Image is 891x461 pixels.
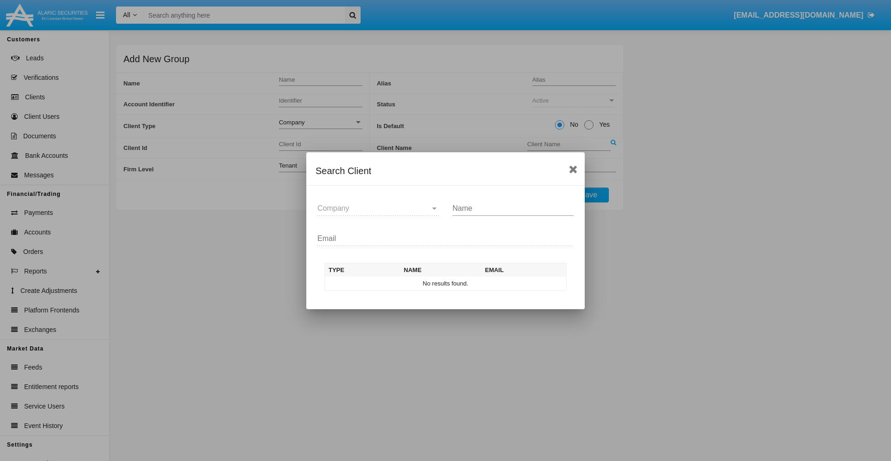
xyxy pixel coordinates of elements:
td: No results found. [325,277,567,291]
th: Type [325,263,400,277]
div: Search Client [316,163,575,178]
span: Company [317,204,349,212]
th: Email [481,263,567,277]
th: Name [400,263,481,277]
